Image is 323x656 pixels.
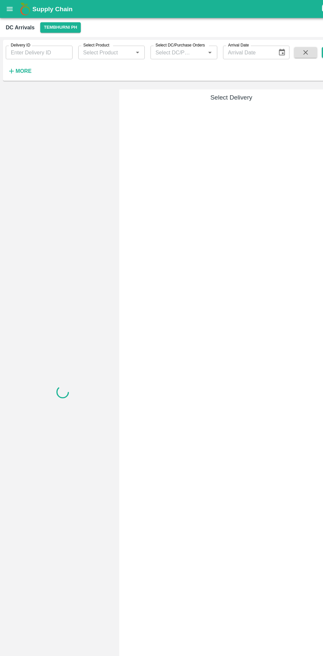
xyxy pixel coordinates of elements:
[306,1,318,15] div: account of current user
[209,39,228,44] label: Arrival Date
[5,21,32,30] div: DC Arrivals
[122,44,131,52] button: Open
[76,39,100,44] label: Select Product
[52,638,63,648] button: page 1
[5,42,67,54] input: Enter Delivery ID
[252,42,265,54] button: Choose date
[1,1,16,16] button: open drawer
[14,63,29,68] strong: More
[294,2,306,14] div: customer-support
[74,44,120,52] input: Select Product
[140,44,178,52] input: Select DC/Purchase Orders
[188,44,197,52] button: Open
[16,2,30,15] img: logo
[10,39,28,44] label: Delivery ID
[143,39,188,44] label: Select DC/Purchase Orders
[30,5,67,12] b: Supply Chain
[30,4,294,13] a: Supply Chain
[205,42,250,54] input: Arrival Date
[37,20,74,30] button: Select DC
[39,638,76,648] nav: pagination navigation
[112,85,312,94] h6: Select Delivery
[5,60,31,71] button: More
